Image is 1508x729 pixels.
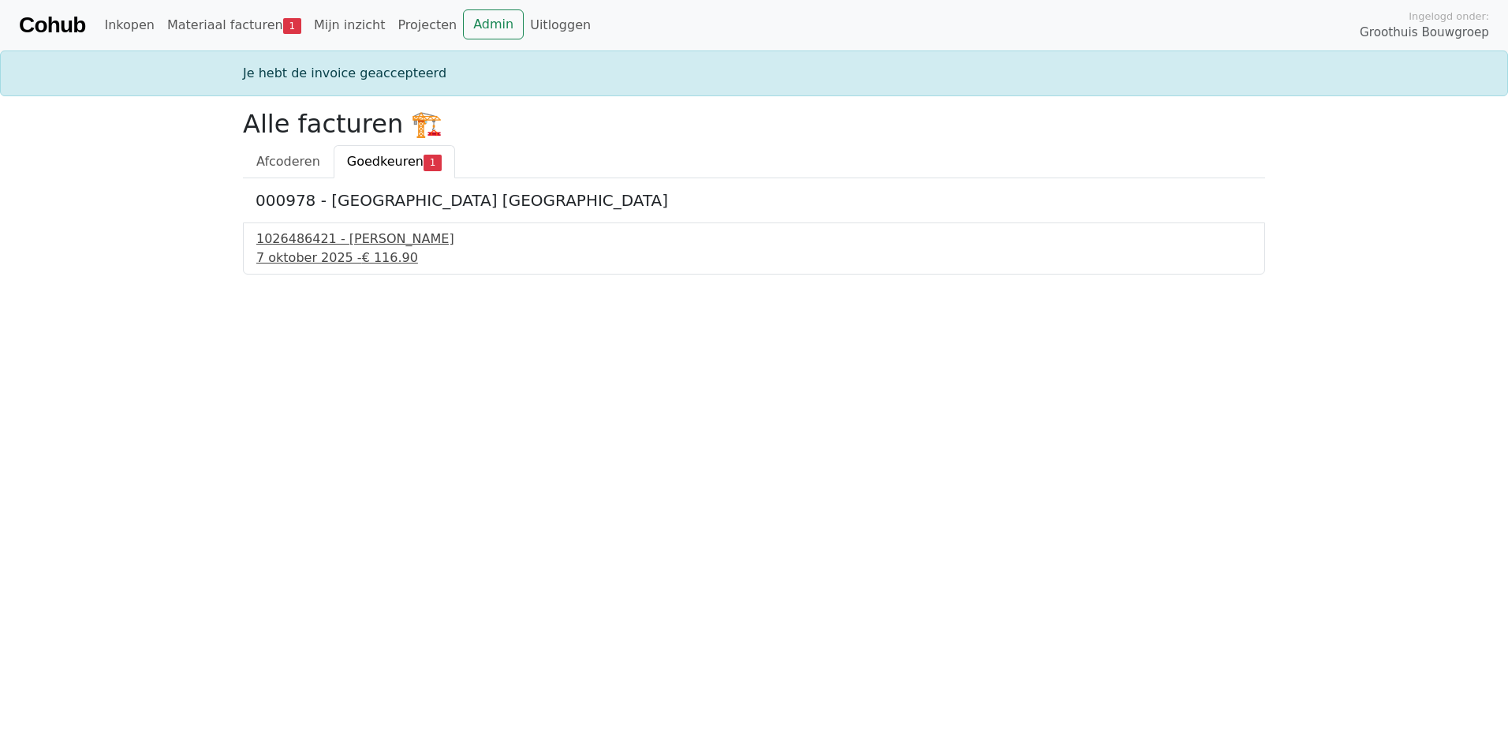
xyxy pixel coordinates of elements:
div: Je hebt de invoice geaccepteerd [233,64,1275,83]
a: Admin [463,9,524,39]
span: Groothuis Bouwgroep [1360,24,1489,42]
a: Afcoderen [243,145,334,178]
h2: Alle facturen 🏗️ [243,109,1265,139]
span: Afcoderen [256,154,320,169]
span: € 116.90 [362,250,418,265]
span: Ingelogd onder: [1409,9,1489,24]
span: 1 [424,155,442,170]
a: Uitloggen [524,9,597,41]
span: 1 [283,18,301,34]
a: Materiaal facturen1 [161,9,308,41]
a: 1026486421 - [PERSON_NAME]7 oktober 2025 -€ 116.90 [256,230,1252,267]
h5: 000978 - [GEOGRAPHIC_DATA] [GEOGRAPHIC_DATA] [256,191,1252,210]
span: Goedkeuren [347,154,424,169]
div: 7 oktober 2025 - [256,249,1252,267]
a: Projecten [391,9,463,41]
a: Goedkeuren1 [334,145,455,178]
a: Mijn inzicht [308,9,392,41]
a: Cohub [19,6,85,44]
div: 1026486421 - [PERSON_NAME] [256,230,1252,249]
a: Inkopen [98,9,160,41]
